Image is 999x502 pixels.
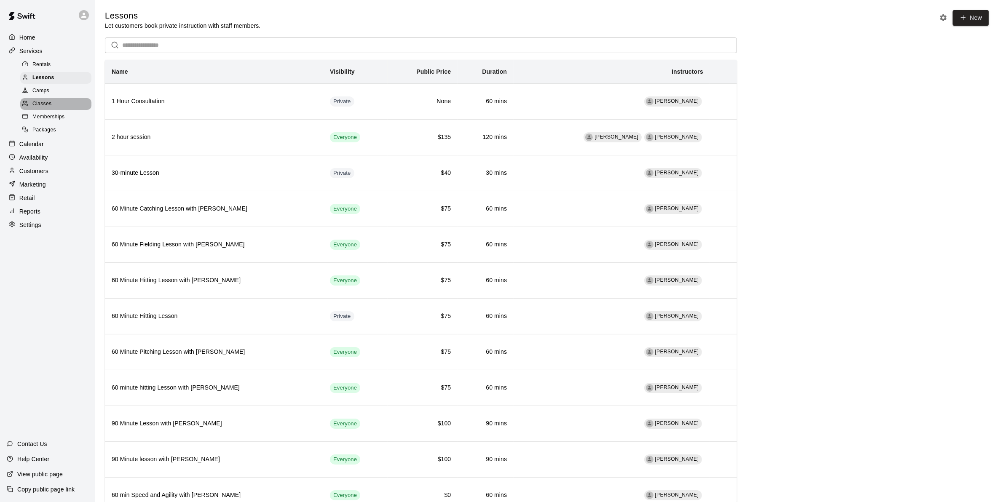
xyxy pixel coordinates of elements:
[20,58,95,71] a: Rentals
[330,204,360,214] div: This service is visible to all of your customers
[32,61,51,69] span: Rentals
[112,383,316,393] h6: 60 minute hitting Lesson with [PERSON_NAME]
[19,33,35,42] p: Home
[112,312,316,321] h6: 60 Minute Hitting Lesson
[19,180,46,189] p: Marketing
[7,178,88,191] a: Marketing
[330,68,355,75] b: Visibility
[655,456,699,462] span: [PERSON_NAME]
[330,96,354,107] div: This service is hidden, and can only be accessed via a direct link
[19,207,40,216] p: Reports
[394,347,451,357] h6: $75
[20,85,91,97] div: Camps
[20,72,91,84] div: Lessons
[330,205,360,213] span: Everyone
[20,111,91,123] div: Memberships
[19,47,43,55] p: Services
[7,219,88,231] a: Settings
[7,165,88,177] a: Customers
[330,311,354,321] div: This service is hidden, and can only be accessed via a direct link
[655,313,699,319] span: [PERSON_NAME]
[330,240,360,250] div: This service is visible to all of your customers
[7,205,88,218] a: Reports
[464,240,507,249] h6: 60 mins
[950,13,989,21] a: New
[112,276,316,285] h6: 60 Minute Hitting Lesson with [PERSON_NAME]
[20,85,95,98] a: Camps
[7,192,88,204] a: Retail
[464,97,507,106] h6: 60 mins
[19,194,35,202] p: Retail
[464,419,507,428] h6: 90 mins
[330,456,360,464] span: Everyone
[394,133,451,142] h6: $135
[330,241,360,249] span: Everyone
[112,68,128,75] b: Name
[20,98,95,111] a: Classes
[937,11,950,24] button: Lesson settings
[19,153,48,162] p: Availability
[646,312,654,320] div: Bryan Anderson
[655,206,699,211] span: [PERSON_NAME]
[482,68,507,75] b: Duration
[655,420,699,426] span: [PERSON_NAME]
[32,100,51,108] span: Classes
[655,134,699,140] span: [PERSON_NAME]
[20,71,95,84] a: Lessons
[655,241,699,247] span: [PERSON_NAME]
[330,98,354,106] span: Private
[646,134,654,141] div: Bailey Hodges
[17,455,49,463] p: Help Center
[20,124,91,136] div: Packages
[112,455,316,464] h6: 90 Minute lesson with [PERSON_NAME]
[464,347,507,357] h6: 60 mins
[464,312,507,321] h6: 60 mins
[394,204,451,214] h6: $75
[20,98,91,110] div: Classes
[112,204,316,214] h6: 60 Minute Catching Lesson with [PERSON_NAME]
[32,126,56,134] span: Packages
[7,45,88,57] a: Services
[7,138,88,150] a: Calendar
[7,31,88,44] div: Home
[655,277,699,283] span: [PERSON_NAME]
[646,241,654,248] div: Bailey Hodges
[105,10,260,21] h5: Lessons
[394,276,451,285] h6: $75
[464,133,507,142] h6: 120 mins
[112,133,316,142] h6: 2 hour session
[112,491,316,500] h6: 60 min Speed and Agility with [PERSON_NAME]
[394,383,451,393] h6: $75
[112,240,316,249] h6: 60 Minute Fielding Lesson with [PERSON_NAME]
[330,169,354,177] span: Private
[20,111,95,124] a: Memberships
[394,455,451,464] h6: $100
[655,349,699,355] span: [PERSON_NAME]
[112,347,316,357] h6: 60 Minute Pitching Lesson with [PERSON_NAME]
[32,74,54,82] span: Lessons
[19,221,41,229] p: Settings
[330,132,360,142] div: This service is visible to all of your customers
[464,491,507,500] h6: 60 mins
[646,205,654,213] div: Bryan Anderson
[595,134,638,140] span: [PERSON_NAME]
[464,204,507,214] h6: 60 mins
[330,420,360,428] span: Everyone
[330,419,360,429] div: This service is visible to all of your customers
[330,491,360,499] span: Everyone
[464,383,507,393] h6: 60 mins
[464,168,507,178] h6: 30 mins
[17,470,63,478] p: View public page
[112,419,316,428] h6: 90 Minute Lesson with [PERSON_NAME]
[32,87,49,95] span: Camps
[646,98,654,105] div: Bryan Anderson
[646,456,654,463] div: Bailey Hodges
[655,170,699,176] span: [PERSON_NAME]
